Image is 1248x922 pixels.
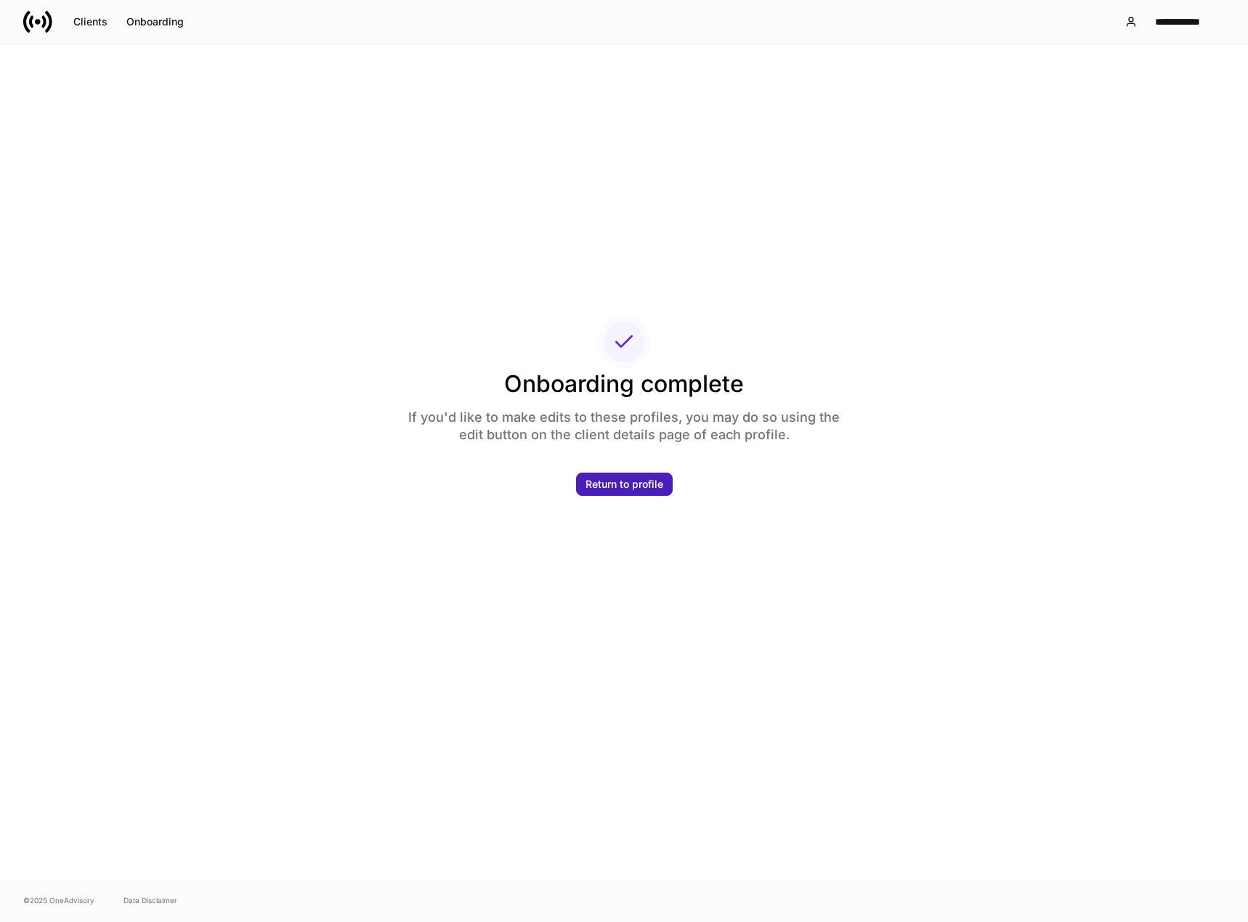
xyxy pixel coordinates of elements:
[395,368,853,400] h2: Onboarding complete
[126,17,184,27] div: Onboarding
[23,894,94,906] span: © 2025 OneAdvisory
[585,479,663,489] div: Return to profile
[64,10,117,33] button: Clients
[123,894,177,906] a: Data Disclaimer
[73,17,108,27] div: Clients
[117,10,193,33] button: Onboarding
[395,400,853,444] h4: If you'd like to make edits to these profiles, you may do so using the edit button on the client ...
[576,473,673,496] button: Return to profile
